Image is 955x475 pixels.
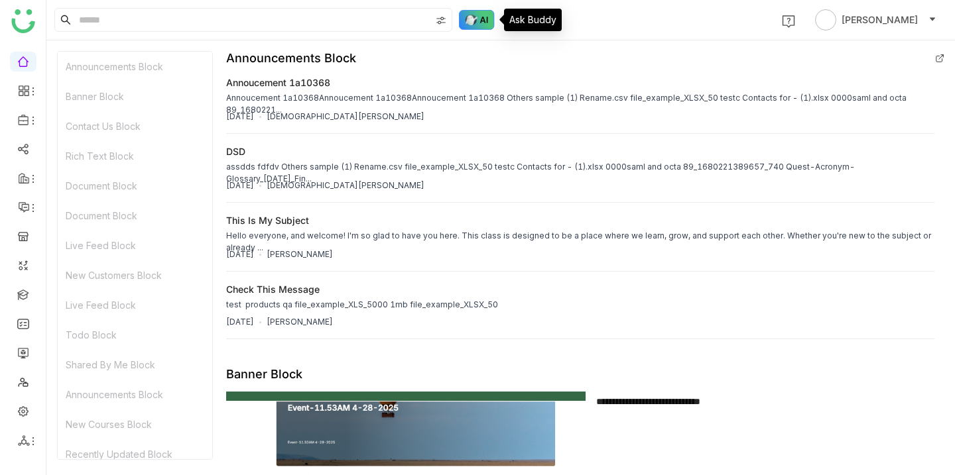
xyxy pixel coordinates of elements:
[842,13,918,27] span: [PERSON_NAME]
[58,141,212,171] div: Rich Text Block
[58,380,212,409] div: Announcements Block
[782,15,795,28] img: help.svg
[58,320,212,350] div: Todo Block
[58,52,212,81] div: Announcements Block
[815,9,836,30] img: avatar
[226,51,356,65] div: Announcements Block
[58,231,212,260] div: Live Feed Block
[226,161,934,185] div: assdds fdfdv Others sample (1) Rename.csv file_example_XLSX_50 testc Contacts for - (1).xlsx 0000...
[58,350,212,380] div: Shared By Me Block
[11,9,35,33] img: logo
[58,260,212,290] div: New Customers Block
[58,290,212,320] div: Live Feed Block
[812,9,939,30] button: [PERSON_NAME]
[226,282,320,296] div: check this message
[267,248,333,260] div: [PERSON_NAME]
[226,180,254,191] div: [DATE]
[459,10,495,30] img: ask-buddy-hover.svg
[58,81,212,111] div: Banner Block
[226,76,330,89] div: Annoucement 1a10368
[226,213,309,227] div: This is my Subject
[267,180,424,191] div: [DEMOGRAPHIC_DATA][PERSON_NAME]
[58,171,212,201] div: Document Block
[226,230,934,254] div: Hello everyone, and welcome! I'm so glad to have you here. This class is designed to be a place w...
[267,111,424,123] div: [DEMOGRAPHIC_DATA][PERSON_NAME]
[58,111,212,141] div: Contact Us Block
[58,409,212,439] div: New Courses Block
[226,111,254,123] div: [DATE]
[58,201,212,231] div: Document Block
[226,367,302,381] div: Banner Block
[226,248,254,260] div: [DATE]
[436,15,446,26] img: search-type.svg
[267,316,333,328] div: [PERSON_NAME]
[226,92,934,116] div: Annoucement 1a10368Annoucement 1a10368Annoucement 1a10368 Others sample (1) Rename.csv file_examp...
[58,439,212,469] div: Recently Updated Block
[226,144,245,158] div: DSD
[226,299,498,311] div: test products qa file_example_XLS_5000 1mb file_example_XLSX_50
[226,316,254,328] div: [DATE]
[504,9,562,31] div: Ask Buddy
